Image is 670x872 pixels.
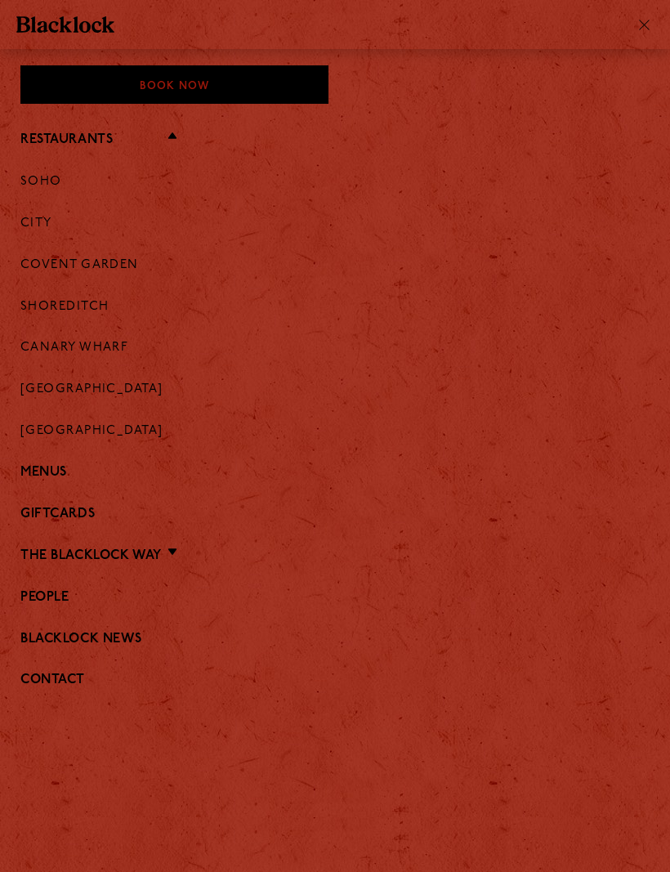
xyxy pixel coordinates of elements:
a: Restaurants [20,132,113,148]
a: Canary Wharf [20,341,128,356]
a: City [20,217,52,231]
a: Blacklock News [20,632,650,647]
a: Menus [20,465,650,481]
a: Shoreditch [20,300,109,315]
a: [GEOGRAPHIC_DATA] [20,424,163,439]
img: BL_Textured_Logo-footer-cropped.svg [16,16,114,33]
a: Soho [20,175,62,190]
a: Giftcards [20,507,650,522]
a: [GEOGRAPHIC_DATA] [20,382,163,397]
a: Contact [20,673,650,688]
a: Covent Garden [20,258,139,273]
a: The Blacklock Way [20,548,162,564]
div: Book Now [20,65,328,104]
a: People [20,590,650,606]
